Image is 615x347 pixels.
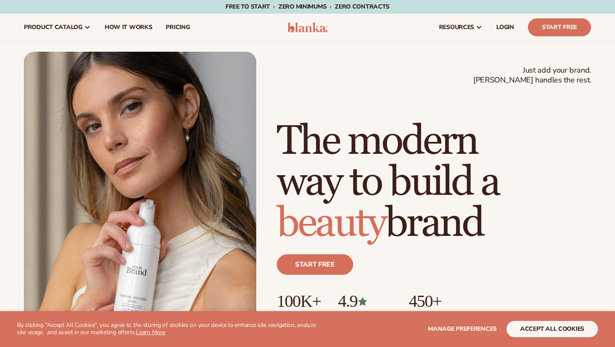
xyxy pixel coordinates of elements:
[17,322,321,336] p: By clicking "Accept All Cookies", you agree to the storing of cookies on your device to enhance s...
[277,198,385,248] span: beauty
[159,14,196,41] a: pricing
[277,254,353,275] a: Start free
[473,65,591,85] span: Just add your brand. [PERSON_NAME] handles the rest.
[105,24,152,31] span: How It Works
[439,24,474,31] span: resources
[489,14,521,41] a: LOGIN
[24,24,82,31] span: product catalog
[287,22,328,32] img: logo
[277,121,591,244] h1: The modern way to build a brand
[277,292,321,311] p: 100K+
[507,321,598,337] button: accept all cookies
[528,18,591,36] a: Start Free
[496,24,514,31] span: LOGIN
[428,321,497,337] button: Manage preferences
[24,52,256,345] img: Female holding tanning mousse.
[409,292,473,311] p: 450+
[136,328,165,336] a: Learn More
[166,24,190,31] span: pricing
[225,3,389,11] span: Free to start · ZERO minimums · ZERO contracts
[428,325,497,333] span: Manage preferences
[338,292,392,311] p: 4.9
[98,14,159,41] a: How It Works
[17,14,98,41] a: product catalog
[432,14,489,41] a: resources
